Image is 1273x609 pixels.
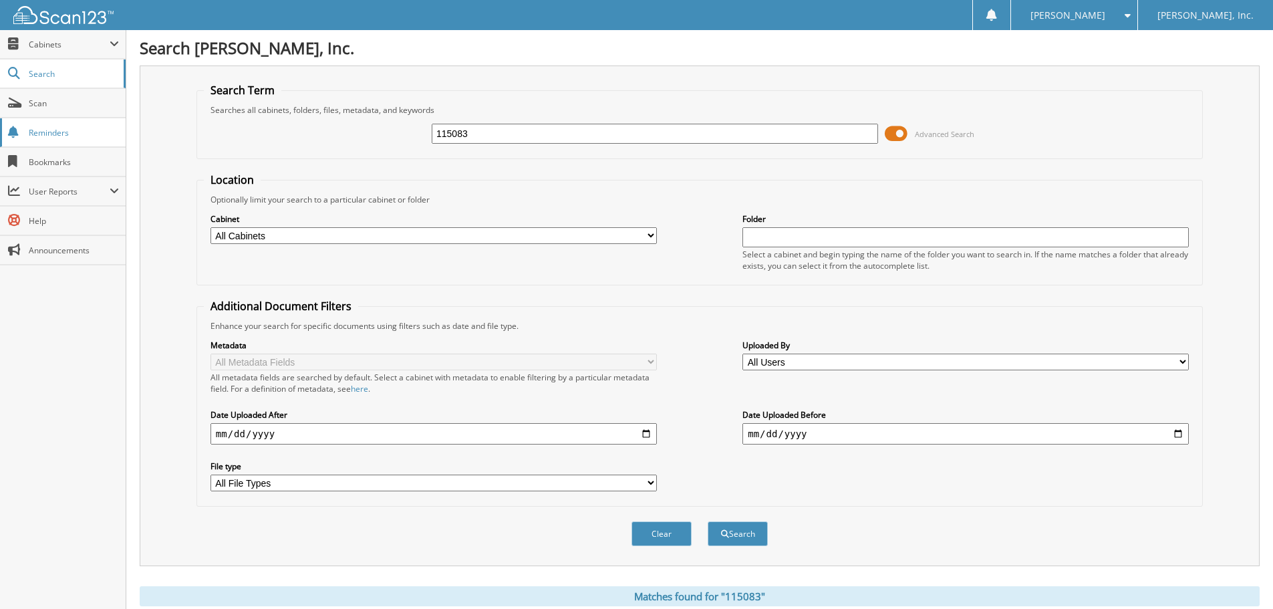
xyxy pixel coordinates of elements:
span: Announcements [29,245,119,256]
iframe: Chat Widget [1206,545,1273,609]
div: Optionally limit your search to a particular cabinet or folder [204,194,1195,205]
label: Cabinet [210,213,657,225]
span: [PERSON_NAME], Inc. [1157,11,1254,19]
label: Folder [742,213,1189,225]
legend: Search Term [204,83,281,98]
label: File type [210,461,657,472]
span: Cabinets [29,39,110,50]
a: here [351,383,368,394]
div: Enhance your search for specific documents using filters such as date and file type. [204,320,1195,332]
legend: Additional Document Filters [204,299,358,314]
h1: Search [PERSON_NAME], Inc. [140,37,1260,59]
span: Reminders [29,127,119,138]
legend: Location [204,172,261,187]
span: Bookmarks [29,156,119,168]
label: Uploaded By [742,340,1189,351]
span: Help [29,215,119,227]
input: end [742,423,1189,445]
label: Date Uploaded After [210,409,657,420]
span: User Reports [29,186,110,197]
div: Select a cabinet and begin typing the name of the folder you want to search in. If the name match... [742,249,1189,271]
span: Advanced Search [915,129,974,139]
div: All metadata fields are searched by default. Select a cabinet with metadata to enable filtering b... [210,372,657,394]
img: scan123-logo-white.svg [13,6,114,24]
div: Searches all cabinets, folders, files, metadata, and keywords [204,104,1195,116]
button: Search [708,521,768,546]
input: start [210,423,657,445]
span: Scan [29,98,119,109]
span: [PERSON_NAME] [1030,11,1105,19]
label: Metadata [210,340,657,351]
label: Date Uploaded Before [742,409,1189,420]
button: Clear [631,521,692,546]
div: Matches found for "115083" [140,586,1260,606]
span: Search [29,68,117,80]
